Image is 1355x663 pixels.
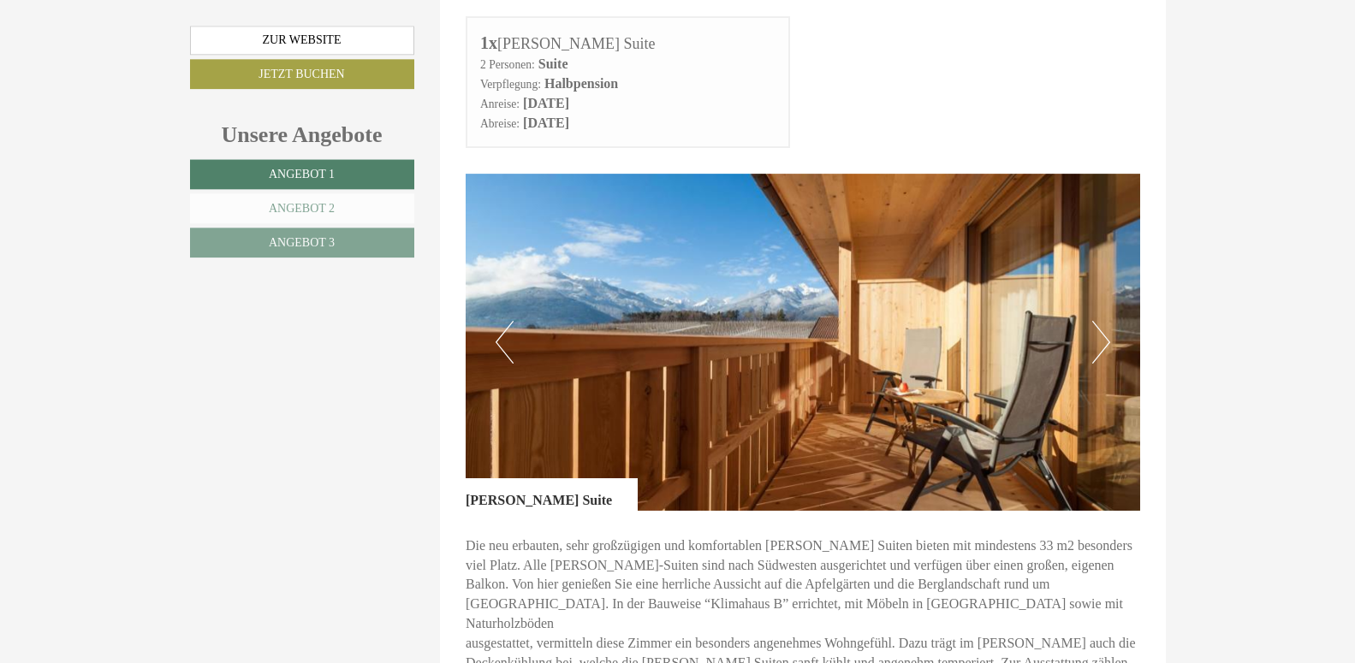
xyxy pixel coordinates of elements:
small: 2 Personen: [480,58,535,71]
div: [PERSON_NAME] Suite [466,478,638,511]
a: Jetzt buchen [190,59,414,89]
span: Angebot 1 [269,168,335,181]
span: Angebot 2 [269,202,335,215]
b: Halbpension [544,76,618,91]
b: 1x [480,33,497,52]
div: Unsere Angebote [190,119,414,151]
b: Suite [538,56,568,71]
small: Anreise: [480,98,520,110]
div: [PERSON_NAME] Suite [480,31,776,56]
small: Abreise: [480,117,520,130]
button: Next [1092,321,1110,364]
small: Verpflegung: [480,78,541,91]
img: image [466,174,1140,511]
b: [DATE] [523,115,569,130]
b: [DATE] [523,96,569,110]
a: Zur Website [190,26,414,55]
span: Angebot 3 [269,236,335,249]
button: Previous [496,321,514,364]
